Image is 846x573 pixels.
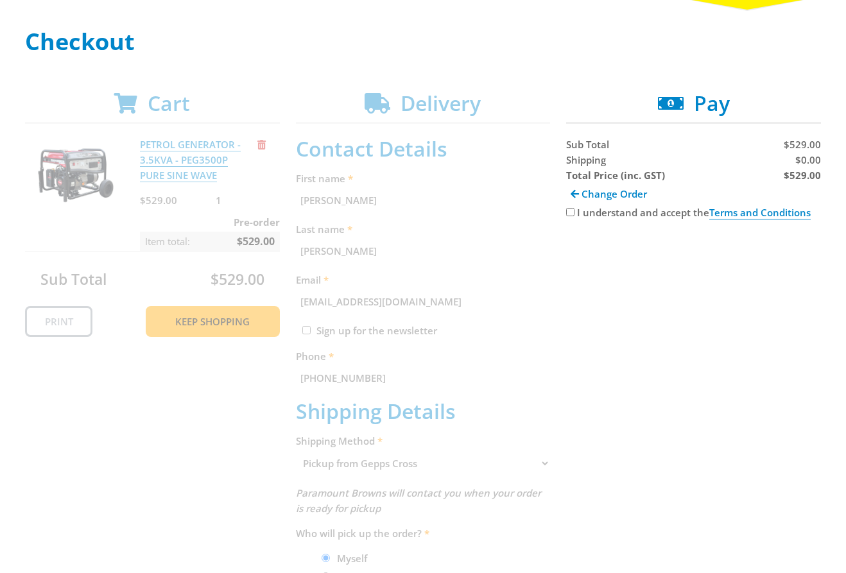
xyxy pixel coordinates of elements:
[577,206,811,219] label: I understand and accept the
[694,89,730,117] span: Pay
[566,153,606,166] span: Shipping
[709,206,811,219] a: Terms and Conditions
[566,183,652,205] a: Change Order
[795,153,821,166] span: $0.00
[582,187,647,200] span: Change Order
[25,29,821,55] h1: Checkout
[784,138,821,151] span: $529.00
[784,169,821,182] strong: $529.00
[566,138,609,151] span: Sub Total
[566,169,665,182] strong: Total Price (inc. GST)
[566,208,574,216] input: Please accept the terms and conditions.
